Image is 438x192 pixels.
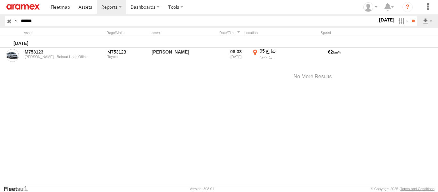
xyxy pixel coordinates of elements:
div: M753123 [107,49,147,55]
div: Ali Khaddouj [151,48,221,63]
div: شارع 95 [260,48,324,54]
div: Asset [24,30,104,35]
div: برج حمود [260,54,324,59]
i: ? [402,2,413,12]
a: Terms and Conditions [400,187,434,191]
div: Driver [151,32,215,35]
div: 08:33 [DATE] [224,48,248,63]
label: Export results as... [422,16,433,26]
a: Visit our Website [4,186,33,192]
div: Mazen Siblini [361,2,380,12]
img: aramex-logo.svg [6,4,40,10]
label: [DATE] [378,16,396,23]
label: Search Filter Options [396,16,409,26]
label: Search Query [13,16,19,26]
div: [PERSON_NAME] - Beirout Head Office [25,55,103,59]
div: Version: 308.01 [190,187,214,191]
label: Click to View Current Location [251,48,324,63]
div: Toyota [107,55,147,59]
div: Location [244,30,318,35]
div: Click to Sort [217,30,242,35]
a: M753123 [25,49,103,55]
div: © Copyright 2025 - [371,187,434,191]
div: Rego/Make [106,30,148,35]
